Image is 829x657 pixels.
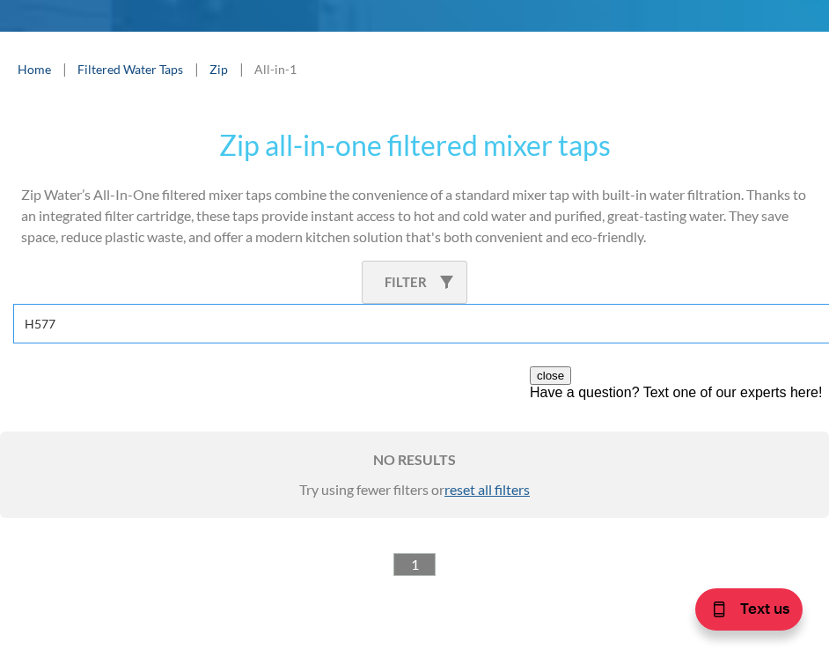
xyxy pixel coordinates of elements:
[60,58,69,79] div: |
[237,58,246,79] div: |
[209,60,228,78] a: Zip
[192,58,201,79] div: |
[77,60,183,78] a: Filtered Water Taps
[385,272,427,292] div: Filter
[219,124,611,166] h2: Zip all-in-one filtered mixer taps
[21,184,808,247] p: Zip Water’s All-In-One filtered mixer taps combine the convenience of a standard mixer tap with b...
[393,553,436,576] a: 1
[18,60,51,78] a: Home
[444,481,530,498] span: reset all filters
[530,366,829,578] iframe: podium webchat widget prompt
[653,569,829,657] iframe: podium webchat widget bubble
[254,60,297,78] div: All-in-1
[18,479,811,500] div: Try using fewer filters or
[18,449,811,470] h6: No results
